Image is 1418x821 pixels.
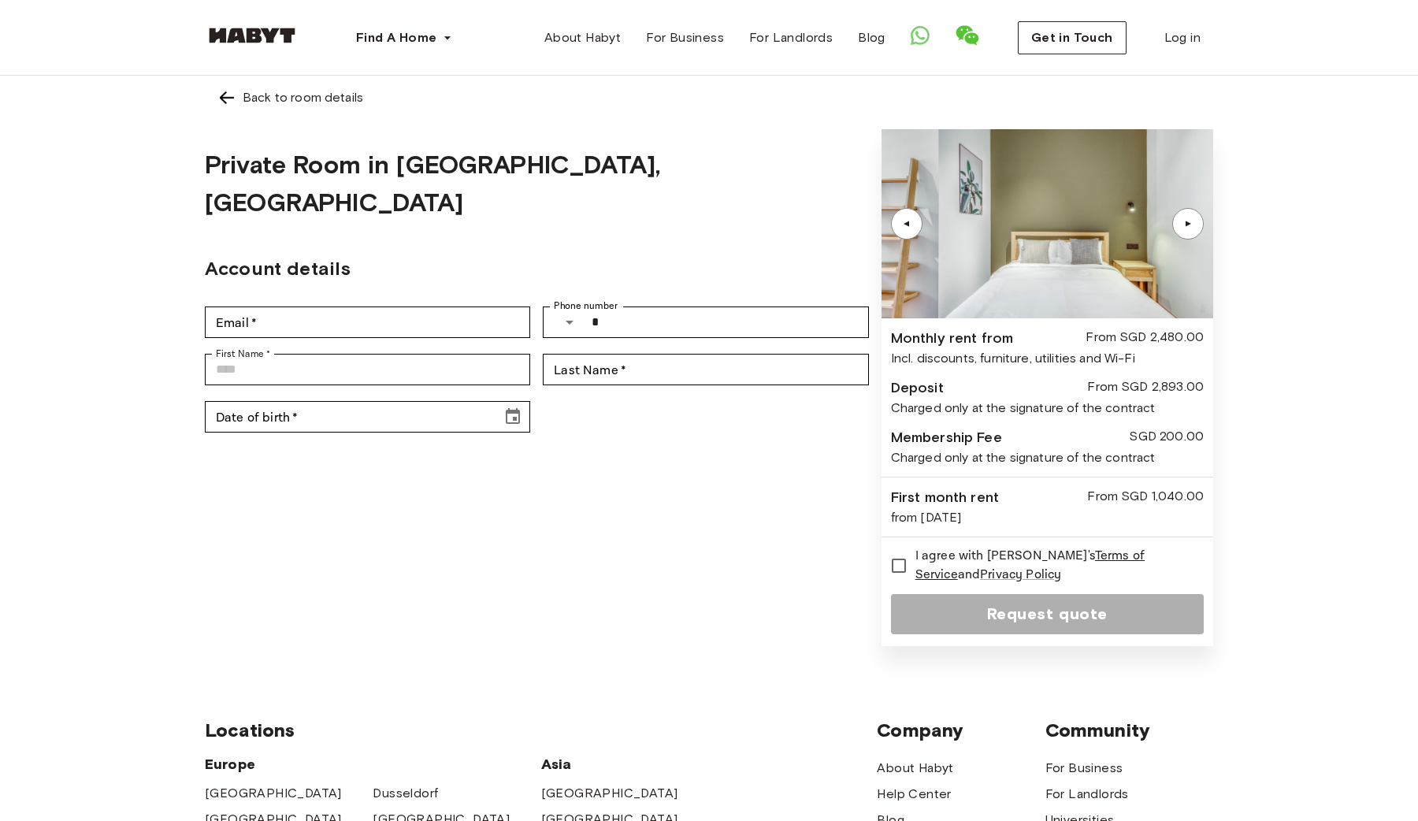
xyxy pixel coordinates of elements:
a: Log in [1152,22,1213,54]
div: Deposit [891,377,944,399]
a: For Landlords [1045,785,1129,804]
span: Asia [541,755,709,774]
div: ▲ [1180,219,1196,228]
a: For Business [1045,759,1123,778]
div: from [DATE] [891,508,1204,527]
span: Blog [858,28,885,47]
div: Monthly rent from [891,328,1014,349]
span: Locations [205,719,877,742]
a: About Habyt [877,759,953,778]
span: Log in [1164,28,1201,47]
label: First Name [216,347,270,361]
button: Find A Home [343,22,465,54]
img: Left pointing arrow [217,88,236,107]
span: Community [1045,719,1213,742]
h2: Account details [205,254,869,283]
button: Get in Touch [1018,21,1127,54]
a: [GEOGRAPHIC_DATA] [205,784,342,803]
span: For Landlords [749,28,833,47]
a: For Business [633,22,737,54]
a: Privacy Policy [980,567,1061,583]
span: Find A Home [356,28,436,47]
span: For Business [646,28,724,47]
div: From SGD 1,040.00 [1087,487,1204,508]
a: Blog [845,22,898,54]
div: Charged only at the signature of the contract [891,448,1204,467]
div: First month rent [891,487,999,508]
div: Back to room details [243,88,363,107]
a: About Habyt [532,22,633,54]
div: SGD 200.00 [1129,427,1204,448]
div: From SGD 2,893.00 [1087,377,1204,399]
span: Get in Touch [1031,28,1113,47]
h1: Private Room in [GEOGRAPHIC_DATA], [GEOGRAPHIC_DATA] [205,146,869,221]
div: Membership Fee [891,427,1002,448]
img: Habyt [205,28,299,43]
img: Image of the room [882,129,1213,318]
div: Charged only at the signature of the contract [891,399,1204,418]
span: About Habyt [544,28,621,47]
a: Open WhatsApp [911,26,930,50]
span: I agree with [PERSON_NAME]'s and [915,547,1191,585]
div: ▲ [899,219,915,228]
button: Select country [554,306,585,338]
a: Help Center [877,785,951,804]
span: Europe [205,755,541,774]
span: Company [877,719,1045,742]
button: Choose date [497,401,529,433]
a: Dusseldorf [373,784,438,803]
a: [GEOGRAPHIC_DATA] [541,784,678,803]
a: For Landlords [737,22,845,54]
a: Left pointing arrowBack to room details [205,76,1213,120]
div: From SGD 2,480.00 [1086,328,1204,349]
label: Phone number [554,299,618,313]
div: Incl. discounts, furniture, utilities and Wi-Fi [891,349,1204,368]
a: Show WeChat QR Code [955,23,980,54]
